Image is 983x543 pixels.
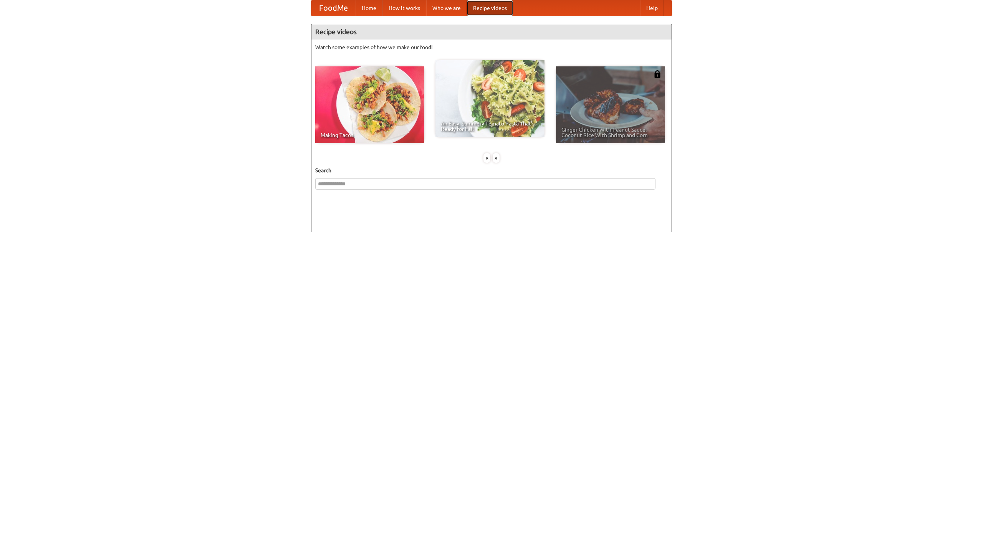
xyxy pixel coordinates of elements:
a: Who we are [426,0,467,16]
span: Making Tacos [321,132,419,138]
a: Home [356,0,382,16]
div: « [483,153,490,163]
a: Help [640,0,664,16]
span: An Easy, Summery Tomato Pasta That's Ready for Fall [441,121,539,132]
a: How it works [382,0,426,16]
h5: Search [315,167,668,174]
a: FoodMe [311,0,356,16]
a: Recipe videos [467,0,513,16]
a: An Easy, Summery Tomato Pasta That's Ready for Fall [435,60,544,137]
a: Making Tacos [315,66,424,143]
img: 483408.png [654,70,661,78]
p: Watch some examples of how we make our food! [315,43,668,51]
div: » [493,153,500,163]
h4: Recipe videos [311,24,672,40]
